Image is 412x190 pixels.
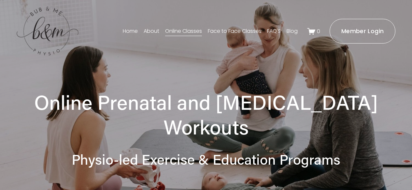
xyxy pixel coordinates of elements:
[123,26,138,36] a: Home
[307,27,320,35] a: 0 items in cart
[341,27,384,35] ms-portal-inner: Member Login
[144,26,159,36] a: About
[17,150,396,168] h2: Physio-led Exercise & Education Programs
[287,26,298,36] a: Blog
[317,28,320,35] span: 0
[165,26,202,36] a: Online Classes
[267,26,281,36] a: FAQ'S
[208,26,262,36] a: Face to Face Classes
[330,19,396,44] a: Member Login
[17,90,396,139] h1: Online Prenatal and [MEDICAL_DATA] Workouts
[17,6,78,57] img: bubandme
